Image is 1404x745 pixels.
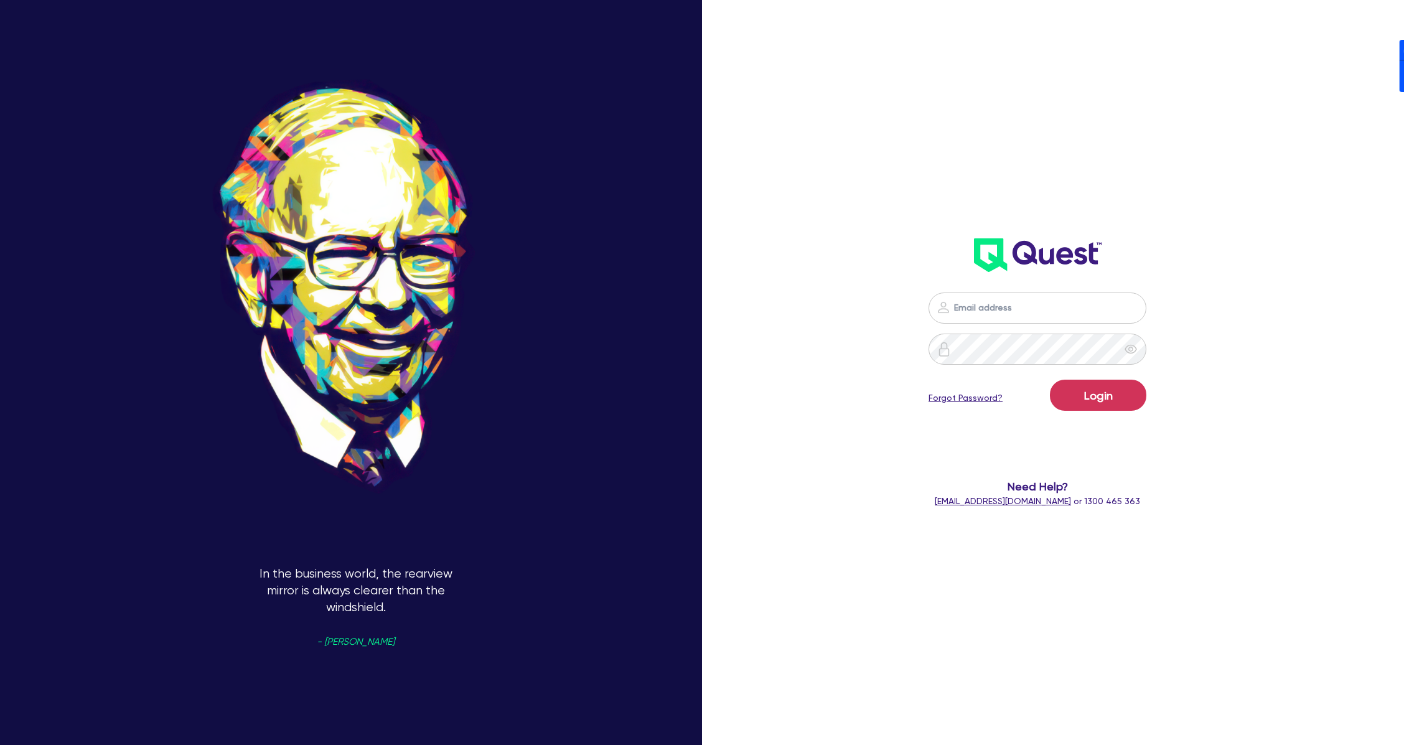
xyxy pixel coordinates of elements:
[935,496,1071,506] a: [EMAIL_ADDRESS][DOMAIN_NAME]
[846,478,1230,495] span: Need Help?
[317,637,395,647] span: - [PERSON_NAME]
[1125,343,1137,355] span: eye
[974,238,1102,272] img: wH2k97JdezQIQAAAABJRU5ErkJggg==
[929,293,1146,324] input: Email address
[936,300,951,315] img: icon-password
[929,391,1003,405] a: Forgot Password?
[937,342,952,357] img: icon-password
[935,496,1140,506] span: or 1300 465 363
[1050,380,1146,411] button: Login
